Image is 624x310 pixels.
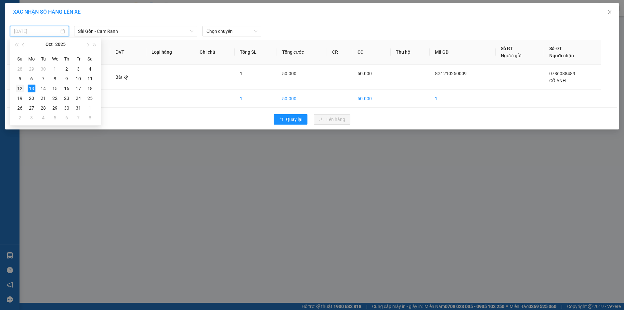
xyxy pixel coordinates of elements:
span: Người nhận [549,53,574,58]
td: 2025-10-03 [72,64,84,74]
td: 2025-09-30 [37,64,49,74]
td: 2025-11-06 [61,113,72,123]
td: 2025-10-08 [49,74,61,84]
td: 2025-10-13 [26,84,37,93]
div: 3 [28,114,35,122]
td: 2025-10-04 [84,64,96,74]
th: Mo [26,54,37,64]
div: 7 [39,75,47,83]
div: 20 [28,94,35,102]
span: 0786088489 [549,71,575,76]
td: 50.000 [277,90,327,108]
td: 2025-10-21 [37,93,49,103]
div: 5 [51,114,59,122]
div: 1 [86,104,94,112]
td: 1 [7,65,36,90]
th: Th [61,54,72,64]
th: Sa [84,54,96,64]
div: 30 [63,104,71,112]
td: 2025-11-03 [26,113,37,123]
span: Số ĐT [549,46,562,51]
td: 2025-11-07 [72,113,84,123]
th: We [49,54,61,64]
div: 29 [28,65,35,73]
td: 2025-10-15 [49,84,61,93]
button: uploadLên hàng [314,114,350,125]
span: rollback [279,117,283,122]
td: 2025-10-24 [72,93,84,103]
div: 12 [16,85,24,92]
th: Tổng SL [235,40,277,65]
td: 2025-10-25 [84,93,96,103]
div: 3 [74,65,82,73]
td: 2025-11-02 [14,113,26,123]
div: 28 [39,104,47,112]
td: 2025-09-28 [14,64,26,74]
div: 29 [51,104,59,112]
div: 2 [16,114,24,122]
div: 4 [86,65,94,73]
span: 50.000 [282,71,296,76]
div: 9 [63,75,71,83]
td: Bất kỳ [110,65,146,90]
div: 1 [51,65,59,73]
div: 15 [51,85,59,92]
div: 8 [86,114,94,122]
td: 2025-10-18 [84,84,96,93]
div: 21 [39,94,47,102]
td: 2025-10-02 [61,64,72,74]
span: 1 [240,71,242,76]
td: 2025-10-17 [72,84,84,93]
div: 8 [51,75,59,83]
td: 50.000 [352,90,391,108]
div: 18 [86,85,94,92]
div: 14 [39,85,47,92]
div: 31 [74,104,82,112]
span: down [190,29,194,33]
th: CR [327,40,352,65]
th: Loại hàng [146,40,194,65]
td: 2025-10-01 [49,64,61,74]
div: 24 [74,94,82,102]
th: CC [352,40,391,65]
div: 10 [74,75,82,83]
div: 5 [16,75,24,83]
th: Tu [37,54,49,64]
th: STT [7,40,36,65]
td: 2025-10-27 [26,103,37,113]
td: 2025-11-01 [84,103,96,113]
td: 2025-10-07 [37,74,49,84]
td: 2025-09-29 [26,64,37,74]
td: 2025-10-31 [72,103,84,113]
div: 6 [28,75,35,83]
td: 2025-10-23 [61,93,72,103]
span: close [607,9,612,15]
td: 2025-10-14 [37,84,49,93]
td: 2025-10-26 [14,103,26,113]
button: rollbackQuay lại [274,114,307,125]
th: Su [14,54,26,64]
th: Ghi chú [194,40,235,65]
td: 2025-10-05 [14,74,26,84]
div: 11 [86,75,94,83]
td: 2025-10-09 [61,74,72,84]
td: 2025-10-20 [26,93,37,103]
td: 2025-10-22 [49,93,61,103]
div: 2 [63,65,71,73]
button: 2025 [55,38,66,51]
span: Số ĐT [501,46,513,51]
div: 22 [51,94,59,102]
button: Close [601,3,619,21]
div: 17 [74,85,82,92]
td: 2025-10-06 [26,74,37,84]
td: 2025-10-10 [72,74,84,84]
input: 13/10/2025 [14,28,59,35]
th: Fr [72,54,84,64]
td: 2025-11-04 [37,113,49,123]
td: 2025-10-19 [14,93,26,103]
td: 2025-10-28 [37,103,49,113]
span: XÁC NHẬN SỐ HÀNG LÊN XE [13,9,81,15]
span: Quay lại [286,116,302,123]
span: CÔ ANH [549,78,566,83]
td: 2025-10-11 [84,74,96,84]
